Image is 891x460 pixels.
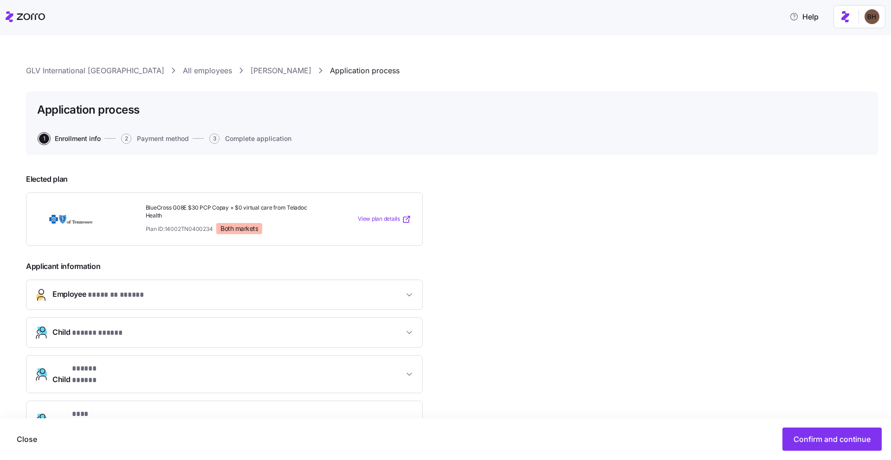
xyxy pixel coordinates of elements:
img: c3c218ad70e66eeb89914ccc98a2927c [865,9,879,24]
span: BlueCross G08E $30 PCP Copay + $0 virtual care from Teladoc Health [146,204,316,220]
span: Help [789,11,819,22]
button: Close [9,428,45,451]
button: Help [782,7,826,26]
span: 1 [39,134,49,144]
span: Child [52,409,114,431]
span: Complete application [225,135,291,142]
a: View plan details [358,215,411,224]
span: Close [17,434,37,445]
a: All employees [183,65,232,77]
button: 2Payment method [121,134,189,144]
button: 1Enrollment info [39,134,101,144]
span: Enrollment info [55,135,101,142]
span: Child [52,363,119,385]
span: Employee [52,288,145,301]
h1: Application process [37,102,140,117]
span: Applicant information [26,261,423,272]
span: Plan ID: 14002TN0400234 [146,225,213,233]
span: Confirm and continue [794,434,871,445]
a: GLV International [GEOGRAPHIC_DATA] [26,65,164,77]
img: BlueCross BlueShield of Tennessee [38,209,104,230]
a: 3Complete application [207,134,291,144]
a: 1Enrollment info [37,134,101,144]
span: View plan details [358,215,400,224]
span: Payment method [137,135,189,142]
span: 2 [121,134,131,144]
span: 3 [209,134,220,144]
button: 3Complete application [209,134,291,144]
a: [PERSON_NAME] [251,65,311,77]
span: Child [52,326,123,339]
a: Application process [330,65,400,77]
span: Elected plan [26,173,423,185]
button: Confirm and continue [782,428,882,451]
span: Both markets [220,224,258,233]
a: 2Payment method [119,134,189,144]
